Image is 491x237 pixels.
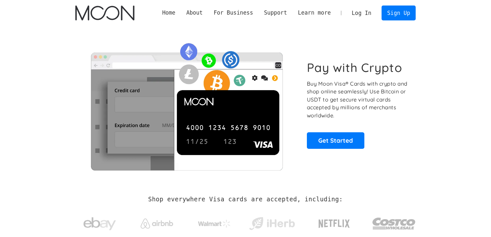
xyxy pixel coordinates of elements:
[305,209,363,235] a: Netflix
[258,9,292,17] div: Support
[214,9,253,17] div: For Business
[75,39,298,170] img: Moon Cards let you spend your crypto anywhere Visa is accepted.
[382,6,415,20] a: Sign Up
[148,196,343,203] h2: Shop everywhere Visa cards are accepted, including:
[186,9,203,17] div: About
[75,6,134,20] img: Moon Logo
[318,216,350,232] img: Netflix
[248,215,296,232] img: iHerb
[248,209,296,235] a: iHerb
[190,213,239,231] a: Walmart
[293,9,336,17] div: Learn more
[346,6,377,20] a: Log In
[307,60,402,75] h1: Pay with Crypto
[141,219,173,229] img: Airbnb
[181,9,208,17] div: About
[372,211,416,236] img: Costco
[83,214,116,234] img: ebay
[307,132,364,148] a: Get Started
[157,9,181,17] a: Home
[307,80,409,120] p: Buy Moon Visa® Cards with crypto and shop online seamlessly! Use Bitcoin or USDT to get secure vi...
[198,220,231,228] img: Walmart
[208,9,258,17] div: For Business
[75,6,134,20] a: home
[133,212,181,232] a: Airbnb
[264,9,287,17] div: Support
[298,9,331,17] div: Learn more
